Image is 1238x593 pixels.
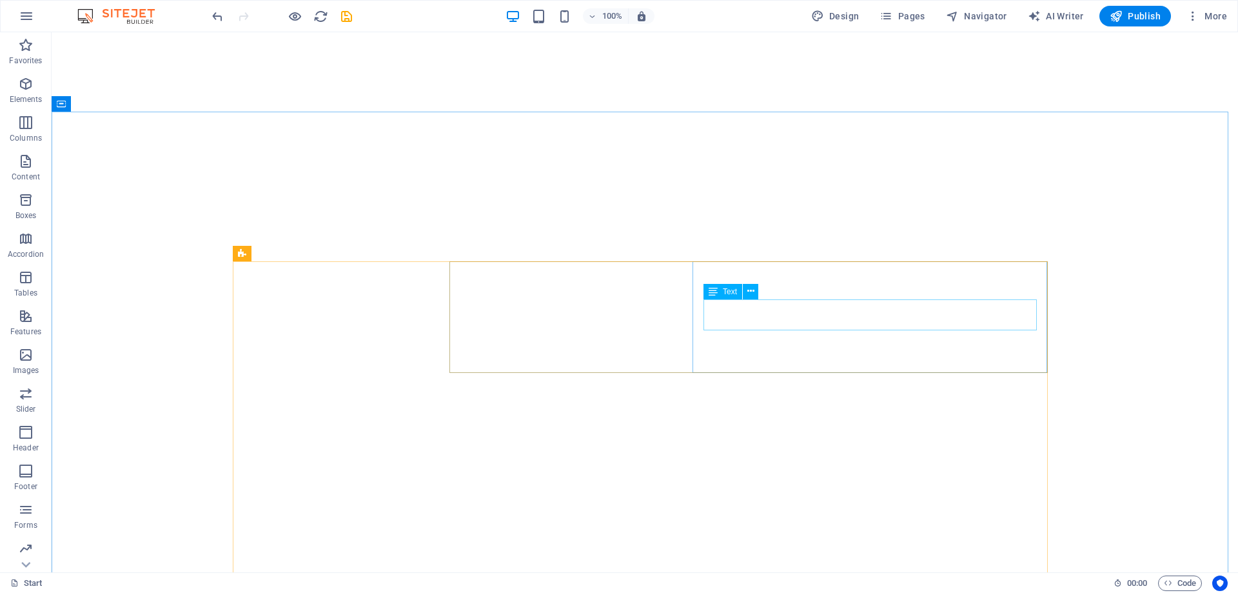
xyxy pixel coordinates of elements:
[806,6,865,26] button: Design
[1186,10,1227,23] span: More
[1127,576,1147,591] span: 00 00
[12,172,40,182] p: Content
[806,6,865,26] div: Design (Ctrl+Alt+Y)
[583,8,629,24] button: 100%
[10,327,41,337] p: Features
[74,8,171,24] img: Editor Logo
[13,365,39,376] p: Images
[946,10,1007,23] span: Navigator
[313,8,328,24] button: reload
[602,8,623,24] h6: 100%
[1023,6,1089,26] button: AI Writer
[210,9,225,24] i: Undo: Change text (Ctrl+Z)
[941,6,1012,26] button: Navigator
[874,6,930,26] button: Pages
[210,8,225,24] button: undo
[14,481,37,492] p: Footer
[1158,576,1202,591] button: Code
[10,94,43,105] p: Elements
[16,404,36,414] p: Slider
[1136,578,1138,588] span: :
[10,133,42,143] p: Columns
[1181,6,1232,26] button: More
[14,288,37,298] p: Tables
[1164,576,1196,591] span: Code
[1110,10,1161,23] span: Publish
[723,288,737,296] span: Text
[15,210,37,221] p: Boxes
[339,8,354,24] button: save
[8,249,44,259] p: Accordion
[1028,10,1084,23] span: AI Writer
[811,10,860,23] span: Design
[1114,576,1148,591] h6: Session time
[636,10,647,22] i: On resize automatically adjust zoom level to fit chosen device.
[13,443,39,453] p: Header
[1212,576,1228,591] button: Usercentrics
[14,520,37,530] p: Forms
[1099,6,1171,26] button: Publish
[9,55,42,66] p: Favorites
[879,10,925,23] span: Pages
[10,576,43,591] a: Click to cancel selection. Double-click to open Pages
